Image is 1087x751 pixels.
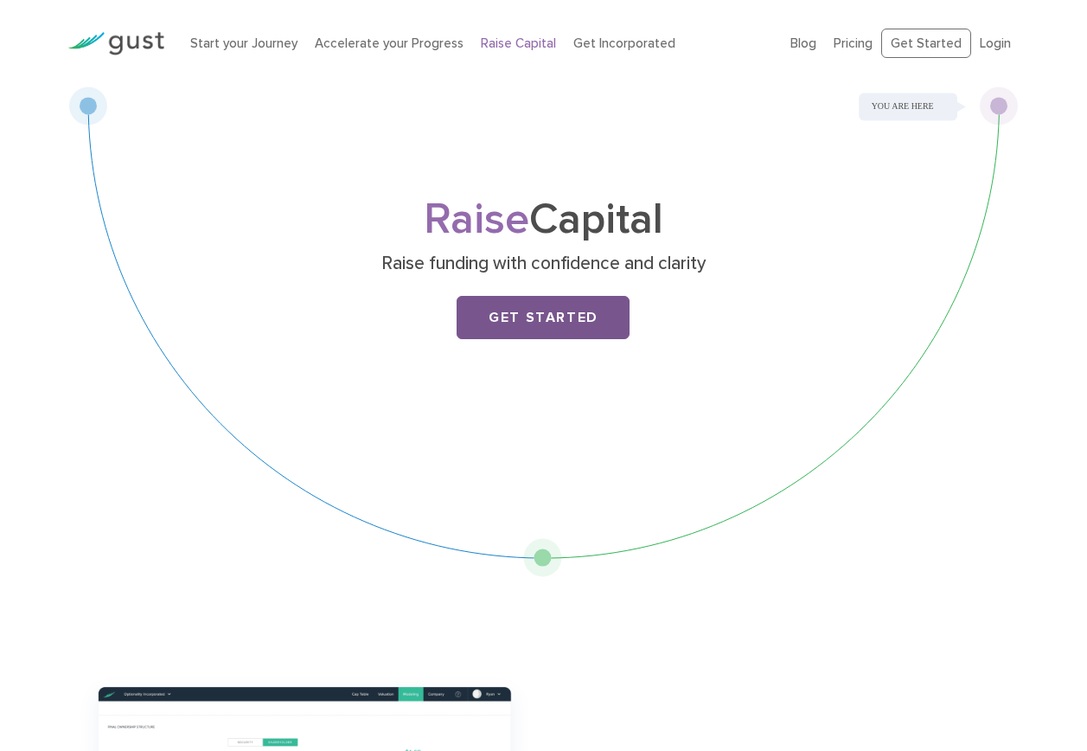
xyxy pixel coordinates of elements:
a: Raise Capital [481,35,556,51]
a: Accelerate your Progress [315,35,464,51]
h1: Capital [201,200,885,240]
a: Get Started [457,296,630,339]
a: Get Started [881,29,971,59]
span: Raise [424,194,529,245]
a: Login [980,35,1011,51]
a: Start your Journey [190,35,297,51]
a: Pricing [834,35,873,51]
a: Blog [790,35,816,51]
img: Gust Logo [67,32,164,55]
p: Raise funding with confidence and clarity [208,252,879,276]
a: Get Incorporated [573,35,675,51]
